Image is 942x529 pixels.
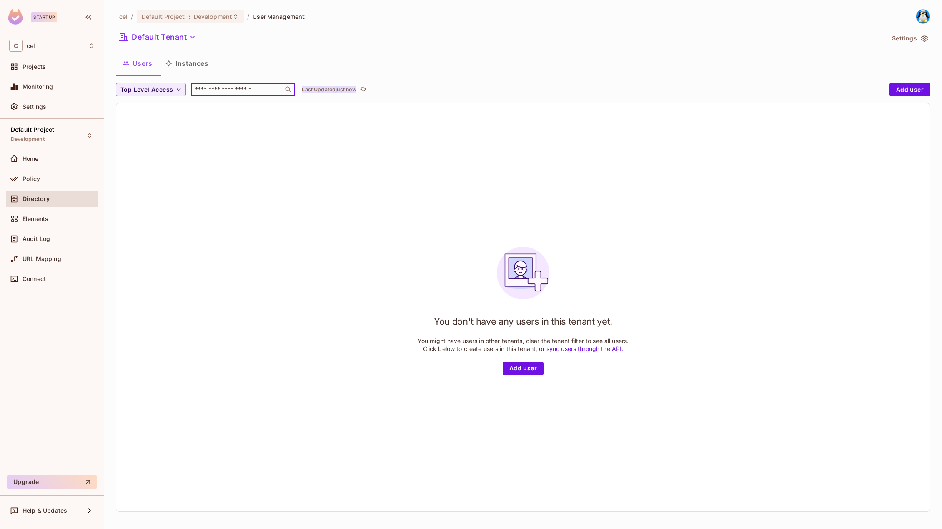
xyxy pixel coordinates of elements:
[23,103,46,110] span: Settings
[23,276,46,282] span: Connect
[546,345,624,352] a: sync users through the API.
[31,12,57,22] div: Startup
[503,362,544,375] button: Add user
[23,216,48,222] span: Elements
[434,315,612,328] h1: You don't have any users in this tenant yet.
[253,13,305,20] span: User Management
[23,63,46,70] span: Projects
[159,53,215,74] button: Instances
[247,13,249,20] li: /
[889,83,930,96] button: Add user
[27,43,35,49] span: Workspace: cel
[116,53,159,74] button: Users
[142,13,185,20] span: Default Project
[889,32,930,45] button: Settings
[8,9,23,25] img: SReyMgAAAABJRU5ErkJggg==
[23,256,61,262] span: URL Mapping
[11,126,54,133] span: Default Project
[119,13,128,20] span: the active workspace
[23,196,50,202] span: Directory
[23,175,40,182] span: Policy
[116,83,186,96] button: Top Level Access
[120,85,173,95] span: Top Level Access
[358,85,368,95] button: refresh
[11,136,45,143] span: Development
[418,337,629,353] p: You might have users in other tenants, clear the tenant filter to see all users. Click below to c...
[116,30,199,44] button: Default Tenant
[188,13,191,20] span: :
[23,83,53,90] span: Monitoring
[7,475,97,489] button: Upgrade
[23,236,50,242] span: Audit Log
[194,13,232,20] span: Development
[356,85,368,95] span: Click to refresh data
[360,85,367,94] span: refresh
[131,13,133,20] li: /
[9,40,23,52] span: C
[302,86,356,93] p: Last Updated just now
[916,10,930,23] img: gabriel verges
[23,155,39,162] span: Home
[23,507,67,514] span: Help & Updates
